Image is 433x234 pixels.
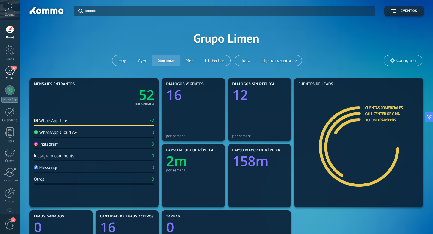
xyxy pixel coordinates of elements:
[34,214,64,219] span: Leads ganados
[1,200,19,204] div: Ajustes
[260,57,292,65] span: Elija un usuario
[112,55,132,66] button: Hoy
[232,148,280,152] span: Lapso mayor de réplica
[199,55,230,66] button: Fechas
[152,153,154,159] div: 0
[256,55,302,66] button: Elija un usuario
[365,111,400,116] a: Call Center oficina
[34,177,45,182] div: Otros
[1,57,19,61] div: Leads
[180,55,199,66] button: Mes
[166,214,180,219] span: Tareas
[152,177,154,182] div: 0
[152,141,154,147] div: 0
[34,82,75,86] span: Mensajes entrantes
[132,55,152,66] button: Ayer
[396,58,416,63] span: Configurar
[1,77,19,81] div: Chats
[166,152,187,170] text: 2m
[152,130,154,135] div: 0
[232,134,287,138] div: por semana
[5,13,15,17] span: Cuenta
[34,130,38,134] img: WhatsApp Cloud API
[166,82,204,86] span: Diálogos vigentes
[232,152,287,170] a: 158m
[1,159,19,163] div: Correo
[235,55,256,66] button: Todo
[384,6,424,16] button: Eventos
[135,102,154,105] div: por semana
[232,82,275,86] span: Diálogos sin réplica
[34,119,38,122] img: WhatsApp Lite
[152,165,154,171] div: 0
[34,165,60,171] div: Messenger
[1,36,19,40] div: Panel
[365,105,403,110] a: Cuentas comerciales
[166,86,182,104] text: 16
[11,217,16,222] span: 3
[34,153,74,159] div: Instagram comments
[365,117,396,122] a: Tulum Transfers
[232,86,248,104] text: 12
[11,66,17,70] span: 12
[299,82,333,86] span: Fuentes de leads
[232,152,269,170] text: 158m
[94,86,154,104] a: 52
[401,9,417,13] span: Eventos
[1,119,19,122] div: Calendario
[1,179,19,183] div: Estadísticas
[166,148,214,152] span: Lapso medio de réplica
[149,118,154,124] div: 52
[34,142,38,146] img: Instagram
[34,165,38,169] img: Messenger
[166,168,220,172] div: por semana
[1,140,19,143] div: Listas
[1,97,18,103] div: WhatsApp
[34,141,59,147] div: Instagram
[34,118,67,124] div: WhatsApp Lite
[152,55,180,66] button: Semana
[139,86,154,104] text: 52
[100,214,154,219] span: Cantidad de leads activos
[34,130,79,135] div: WhatsApp Cloud API
[166,134,220,138] div: por semana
